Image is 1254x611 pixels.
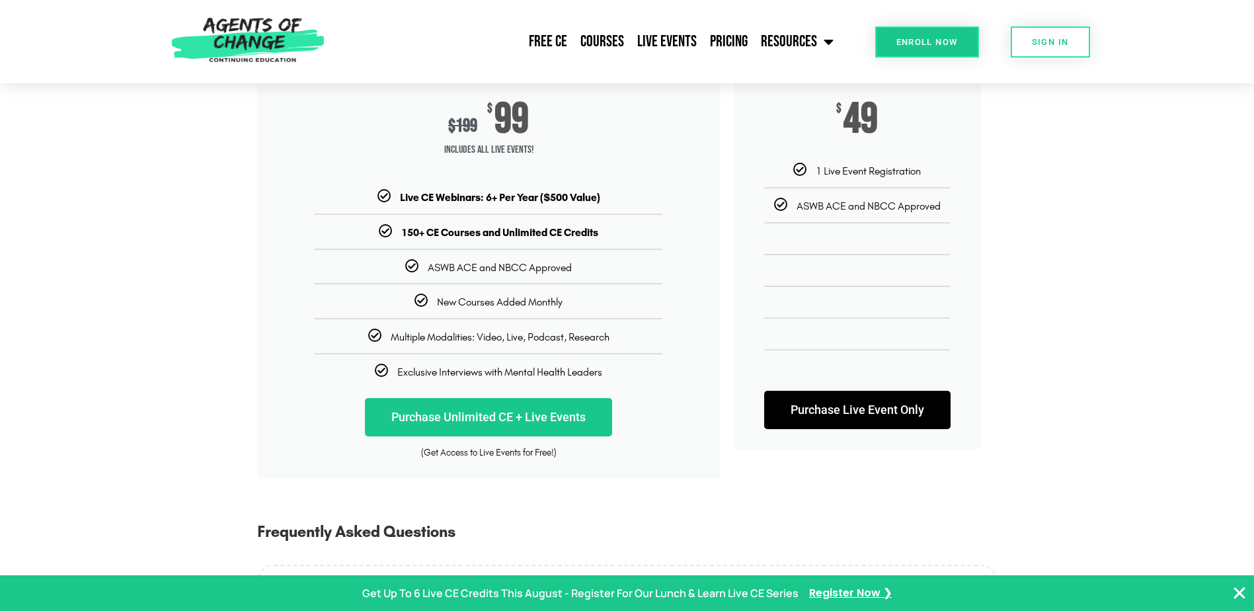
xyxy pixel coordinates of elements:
[401,226,598,239] b: 150+ CE Courses and Unlimited CE Credits
[754,25,840,58] a: Resources
[836,102,842,116] span: $
[397,366,602,378] span: Exclusive Interviews with Mental Health Leaders
[257,519,998,557] h3: Frequently Asked Questions
[896,38,958,46] span: Enroll Now
[764,391,951,429] a: Purchase Live Event Only
[257,137,721,163] span: Includes ALL Live Events!
[631,25,703,58] a: Live Events
[1011,26,1090,58] a: SIGN IN
[448,115,477,137] div: 199
[437,296,563,308] span: New Courses Added Monthly
[428,261,572,274] span: ASWB ACE and NBCC Approved
[448,115,455,137] span: $
[257,565,998,598] a: Do different states have different CE requirements?
[875,26,979,58] a: Enroll Now
[1232,585,1247,601] button: Close Banner
[809,584,892,603] a: Register Now ❯
[331,25,840,58] nav: Menu
[487,102,492,116] span: $
[362,584,799,603] p: Get Up To 6 Live CE Credits This August - Register For Our Lunch & Learn Live CE Series
[703,25,754,58] a: Pricing
[365,398,612,436] a: Purchase Unlimited CE + Live Events
[494,102,529,137] span: 99
[797,200,941,212] span: ASWB ACE and NBCC Approved
[574,25,631,58] a: Courses
[400,191,600,204] b: Live CE Webinars: 6+ Per Year ($500 Value)
[391,331,609,343] span: Multiple Modalities: Video, Live, Podcast, Research
[522,25,574,58] a: Free CE
[277,446,701,460] div: (Get Access to Live Events for Free!)
[816,165,921,177] span: 1 Live Event Registration
[843,102,878,137] span: 49
[1032,38,1069,46] span: SIGN IN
